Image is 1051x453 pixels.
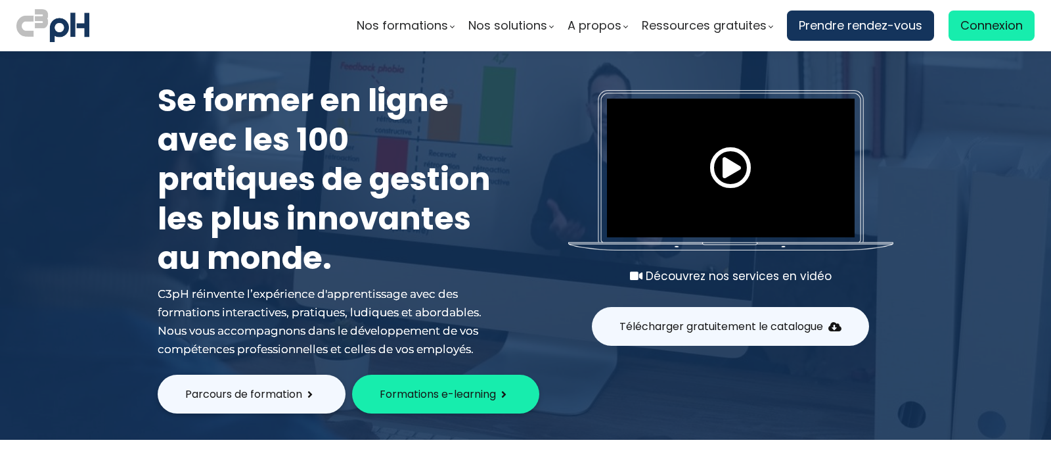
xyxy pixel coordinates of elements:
span: Nos formations [357,16,448,36]
a: Connexion [949,11,1035,41]
button: Parcours de formation [158,375,346,414]
span: Ressources gratuites [642,16,767,36]
h1: Se former en ligne avec les 100 pratiques de gestion les plus innovantes au monde. [158,81,499,278]
span: Prendre rendez-vous [799,16,922,36]
span: Nos solutions [468,16,547,36]
div: C3pH réinvente l’expérience d'apprentissage avec des formations interactives, pratiques, ludiques... [158,285,499,358]
button: Formations e-learning [352,375,539,414]
span: Formations e-learning [380,386,496,402]
button: Télécharger gratuitement le catalogue [592,307,869,346]
span: Télécharger gratuitement le catalogue [619,318,823,335]
span: A propos [568,16,621,36]
a: Prendre rendez-vous [787,11,934,41]
span: Connexion [960,16,1023,36]
div: Découvrez nos services en vidéo [568,267,893,285]
span: Parcours de formation [185,386,302,402]
img: logo C3PH [16,7,89,45]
